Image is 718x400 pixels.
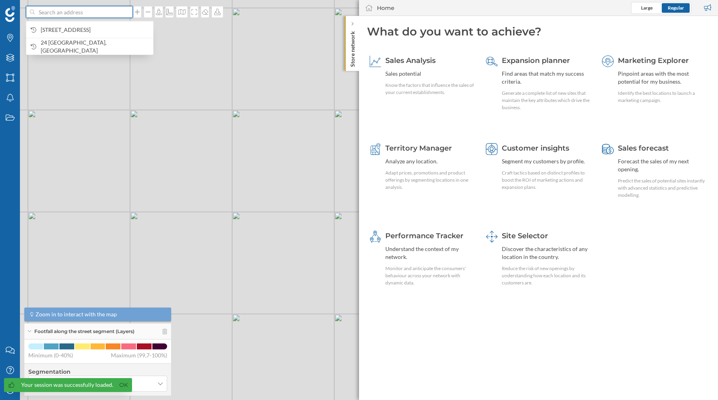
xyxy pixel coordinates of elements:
[502,231,548,240] span: Site Selector
[502,70,592,86] div: Find areas that match my success criteria.
[502,90,592,111] div: Generate a complete list of new sites that maintain the key attributes which drive the business.
[21,381,113,389] div: Your session was successfully loaded.
[618,70,708,86] div: Pinpoint areas with the most potential for my business.
[5,6,15,22] img: Geoblink Logo
[618,144,669,153] span: Sales forecast
[385,157,475,165] div: Analyze any location.
[502,144,569,153] span: Customer insights
[602,143,614,155] img: sales-forecast.svg
[486,231,498,243] img: dashboards-manager.svg
[486,55,498,67] img: search-areas.svg
[16,6,55,13] span: Assistance
[369,55,381,67] img: sales-explainer.svg
[385,56,436,65] span: Sales Analysis
[618,90,708,104] div: Identify the best locations to launch a marketing campaign.
[502,245,592,261] div: Discover the characteristics of any location in the country.
[502,56,570,65] span: Expansion planner
[349,28,357,67] p: Store network
[385,169,475,191] div: Adapt prices, promotions and product offerings by segmenting locations in one analysis.
[618,56,689,65] span: Marketing Explorer
[618,157,708,173] div: Forecast the sales of my next opening.
[385,82,475,96] div: Know the factors that influence the sales of your current establishments.
[385,245,475,261] div: Understand the context of my network.
[385,265,475,286] div: Monitor and anticipate the consumers' behaviour across your network with dynamic data.
[668,5,684,11] span: Regular
[369,143,381,155] img: territory-manager.svg
[28,368,167,376] h4: Segmentation
[111,351,167,359] span: Maximum (99,7-100%)
[367,24,710,39] div: What do you want to achieve?
[641,5,653,11] span: Large
[36,310,117,318] span: Zoom in to interact with the map
[385,144,452,153] span: Territory Manager
[34,328,134,335] span: Footfall along the street segment (Layers)
[41,39,149,55] span: 24 [GEOGRAPHIC_DATA], [GEOGRAPHIC_DATA]
[486,143,498,155] img: customer-intelligence.svg
[502,157,592,165] div: Segment my customers by profile.
[369,231,381,243] img: monitoring-360.svg
[28,351,73,359] span: Minimum (0-40%)
[618,177,708,199] div: Predict the sales of potential sites instantly with advanced statistics and predictive modelling.
[385,231,464,240] span: Performance Tracker
[502,169,592,191] div: Craft tactics based on distinct profiles to boost the ROI of marketing actions and expansion plans.
[41,26,149,34] span: [STREET_ADDRESS]
[602,55,614,67] img: explorer.svg
[385,70,475,78] div: Sales potential
[502,265,592,286] div: Reduce the risk of new openings by understanding how each location and its customers are.
[117,380,130,390] a: Ok
[377,4,395,12] div: Home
